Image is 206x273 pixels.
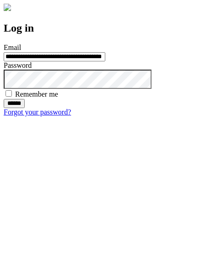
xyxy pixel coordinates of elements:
label: Remember me [15,90,58,98]
label: Email [4,44,21,51]
a: Forgot your password? [4,108,71,116]
label: Password [4,61,32,69]
img: logo-4e3dc11c47720685a147b03b5a06dd966a58ff35d612b21f08c02c0306f2b779.png [4,4,11,11]
h2: Log in [4,22,202,34]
